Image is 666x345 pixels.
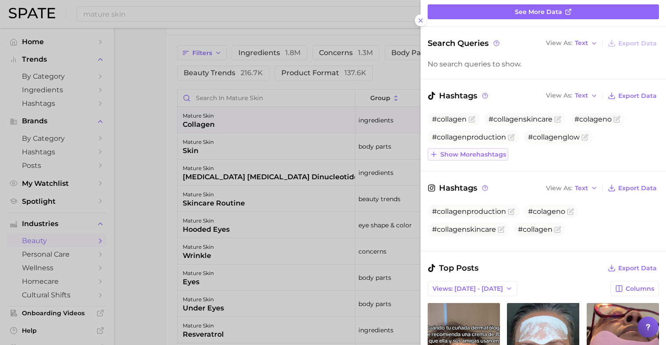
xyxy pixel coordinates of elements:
span: Top Posts [428,262,478,274]
button: Export Data [606,37,659,49]
button: Flag as miscategorized or irrelevant [567,208,574,215]
span: Hashtags [428,90,489,102]
button: Export Data [606,90,659,102]
span: Export Data [618,92,657,100]
span: Export Data [618,185,657,192]
button: Flag as miscategorized or irrelevant [581,134,588,141]
span: #collagenskincare [432,225,496,233]
span: #collagenproduction [432,133,506,141]
button: Flag as miscategorized or irrelevant [468,116,475,123]
span: See more data [515,8,562,16]
span: Hashtags [428,182,489,194]
span: Columns [626,285,654,293]
button: View AsText [544,90,600,101]
a: See more data [428,4,659,19]
button: Show morehashtags [428,148,508,160]
span: Show more hashtags [440,151,506,158]
span: #collagenglow [528,133,580,141]
span: #colageno [574,115,612,123]
button: Export Data [606,182,659,194]
span: #collagenskincare [489,115,553,123]
button: Flag as miscategorized or irrelevant [498,226,505,233]
span: #colageno [528,207,565,216]
span: #collagen [518,225,553,233]
button: Columns [610,281,659,296]
button: View AsText [544,182,600,194]
span: #collagen [432,115,467,123]
span: Views: [DATE] - [DATE] [432,285,503,293]
button: Flag as miscategorized or irrelevant [508,208,515,215]
span: View As [546,93,572,98]
button: View AsText [544,38,600,49]
button: Flag as miscategorized or irrelevant [554,226,561,233]
span: Search Queries [428,37,501,49]
button: Export Data [606,262,659,274]
span: View As [546,41,572,45]
span: Text [575,186,588,191]
span: #collagenproduction [432,207,506,216]
span: Export Data [618,40,657,47]
span: Text [575,41,588,45]
button: Flag as miscategorized or irrelevant [554,116,561,123]
span: View As [546,186,572,191]
span: Export Data [618,265,657,272]
button: Flag as miscategorized or irrelevant [508,134,515,141]
div: No search queries to show. [428,60,659,68]
button: Views: [DATE] - [DATE] [428,281,517,296]
button: Flag as miscategorized or irrelevant [613,116,620,123]
span: Text [575,93,588,98]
